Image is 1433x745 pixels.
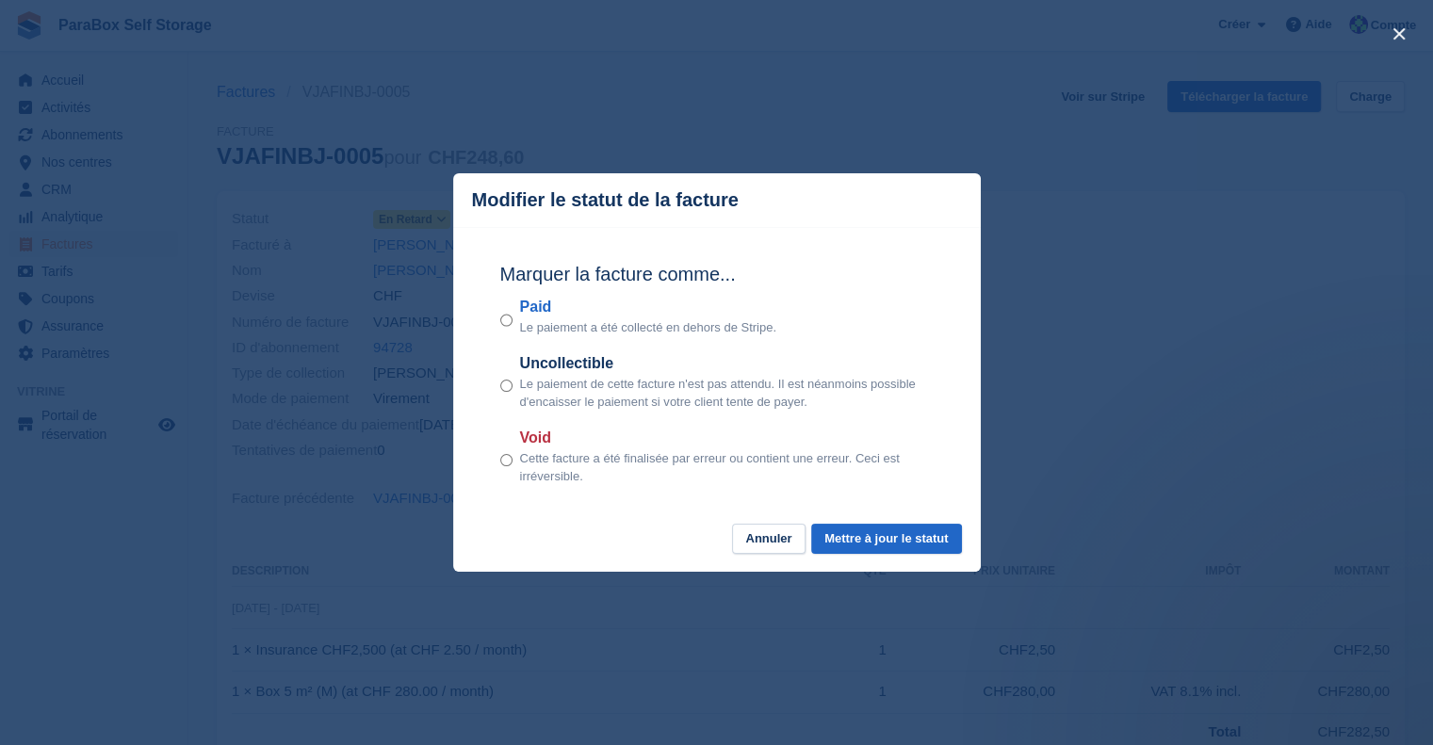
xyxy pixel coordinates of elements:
button: Mettre à jour le statut [811,524,961,555]
label: Uncollectible [520,352,934,375]
p: Le paiement a été collecté en dehors de Stripe. [520,318,776,337]
label: Void [520,427,934,449]
p: Cette facture a été finalisée par erreur ou contient une erreur. Ceci est irréversible. [520,449,934,486]
p: Le paiement de cette facture n'est pas attendu. Il est néanmoins possible d'encaisser le paiement... [520,375,934,412]
p: Modifier le statut de la facture [472,189,739,211]
label: Paid [520,296,776,318]
button: Annuler [732,524,805,555]
button: close [1384,19,1414,49]
h2: Marquer la facture comme... [500,260,934,288]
